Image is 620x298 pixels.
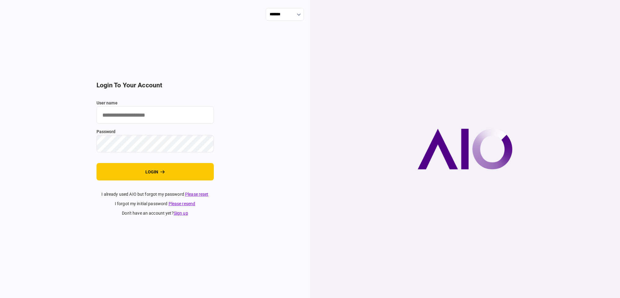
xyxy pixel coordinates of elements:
[97,82,214,89] h2: login to your account
[418,129,512,169] img: AIO company logo
[97,129,214,135] label: password
[97,135,214,152] input: password
[169,201,195,206] a: Please resend
[97,210,214,216] div: don't have an account yet ?
[97,100,214,106] label: user name
[174,211,188,216] a: Sign up
[185,192,209,197] a: Please reset
[97,191,214,198] div: I already used AIO but forgot my password
[266,8,304,21] input: show language options
[97,163,214,180] button: login
[97,106,214,124] input: user name
[97,201,214,207] div: I forgot my initial password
